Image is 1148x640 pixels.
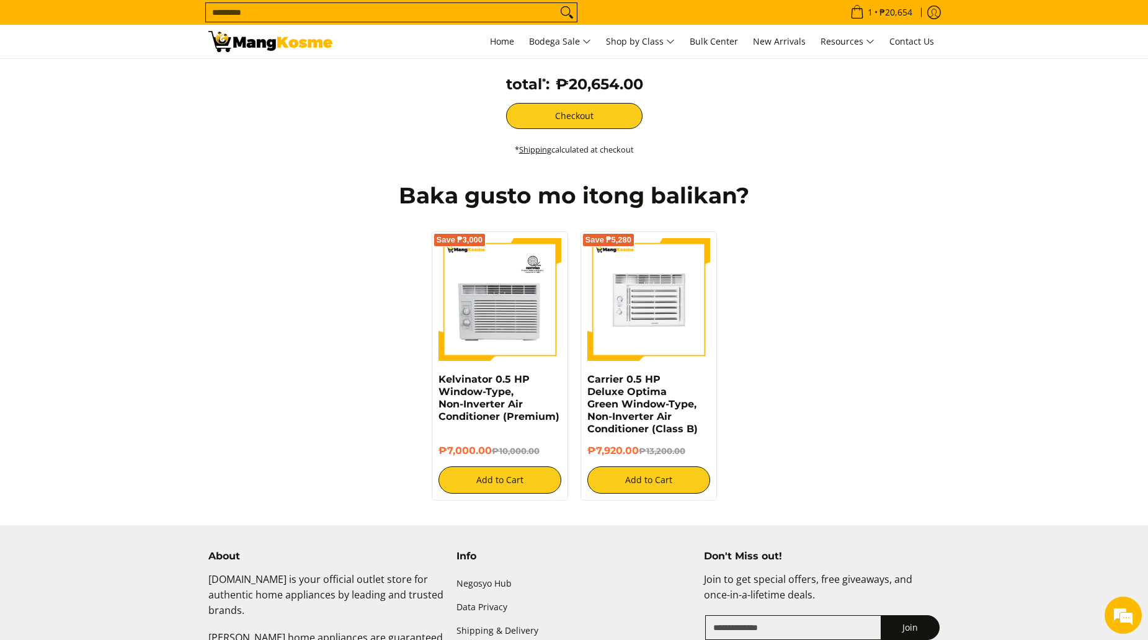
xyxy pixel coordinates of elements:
[556,75,643,93] span: ₱20,654.00
[519,144,551,155] a: Shipping
[690,35,738,47] span: Bulk Center
[456,595,692,619] a: Data Privacy
[437,236,483,244] span: Save ₱3,000
[506,103,643,129] button: Checkout
[747,25,812,58] a: New Arrivals
[821,34,874,50] span: Resources
[456,572,692,595] a: Negosyo Hub
[506,75,550,94] h3: total :
[523,25,597,58] a: Bodega Sale
[878,8,914,17] span: ₱20,654
[587,238,710,361] img: Carrier 0.5 HP Deluxe Optima Green Window-Type, Non-Inverter Air Conditioner (Class B) - 0
[438,445,561,457] h6: ₱7,000.00
[683,25,744,58] a: Bulk Center
[883,25,940,58] a: Contact Us
[456,550,692,562] h4: Info
[557,3,577,22] button: Search
[585,236,632,244] span: Save ₱5,280
[492,446,540,456] del: ₱10,000.00
[484,25,520,58] a: Home
[606,34,675,50] span: Shop by Class
[345,25,940,58] nav: Main Menu
[889,35,934,47] span: Contact Us
[866,8,874,17] span: 1
[490,35,514,47] span: Home
[208,182,940,210] h2: Baka gusto mo itong balikan?
[203,6,233,36] div: Minimize live chat window
[814,25,881,58] a: Resources
[847,6,916,19] span: •
[587,466,710,494] button: Add to Cart
[65,69,208,86] div: Chat with us now
[587,373,698,435] a: Carrier 0.5 HP Deluxe Optima Green Window-Type, Non-Inverter Air Conditioner (Class B)
[704,572,940,615] p: Join to get special offers, free giveaways, and once-in-a-lifetime deals.
[208,572,444,630] p: [DOMAIN_NAME] is your official outlet store for authentic home appliances by leading and trusted ...
[881,615,940,640] button: Join
[438,466,561,494] button: Add to Cart
[6,339,236,382] textarea: Type your message and hit 'Enter'
[72,156,171,282] span: We're online!
[753,35,806,47] span: New Arrivals
[438,373,559,422] a: Kelvinator 0.5 HP Window-Type, Non-Inverter Air Conditioner (Premium)
[515,144,634,155] small: * calculated at checkout
[704,550,940,562] h4: Don't Miss out!
[600,25,681,58] a: Shop by Class
[639,446,685,456] del: ₱13,200.00
[587,445,710,457] h6: ₱7,920.00
[438,238,561,361] img: kelvinator-.5hp-window-type-airconditioner-full-view-mang-kosme
[529,34,591,50] span: Bodega Sale
[208,550,444,562] h4: About
[208,31,332,52] img: Your Shopping Cart | Mang Kosme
